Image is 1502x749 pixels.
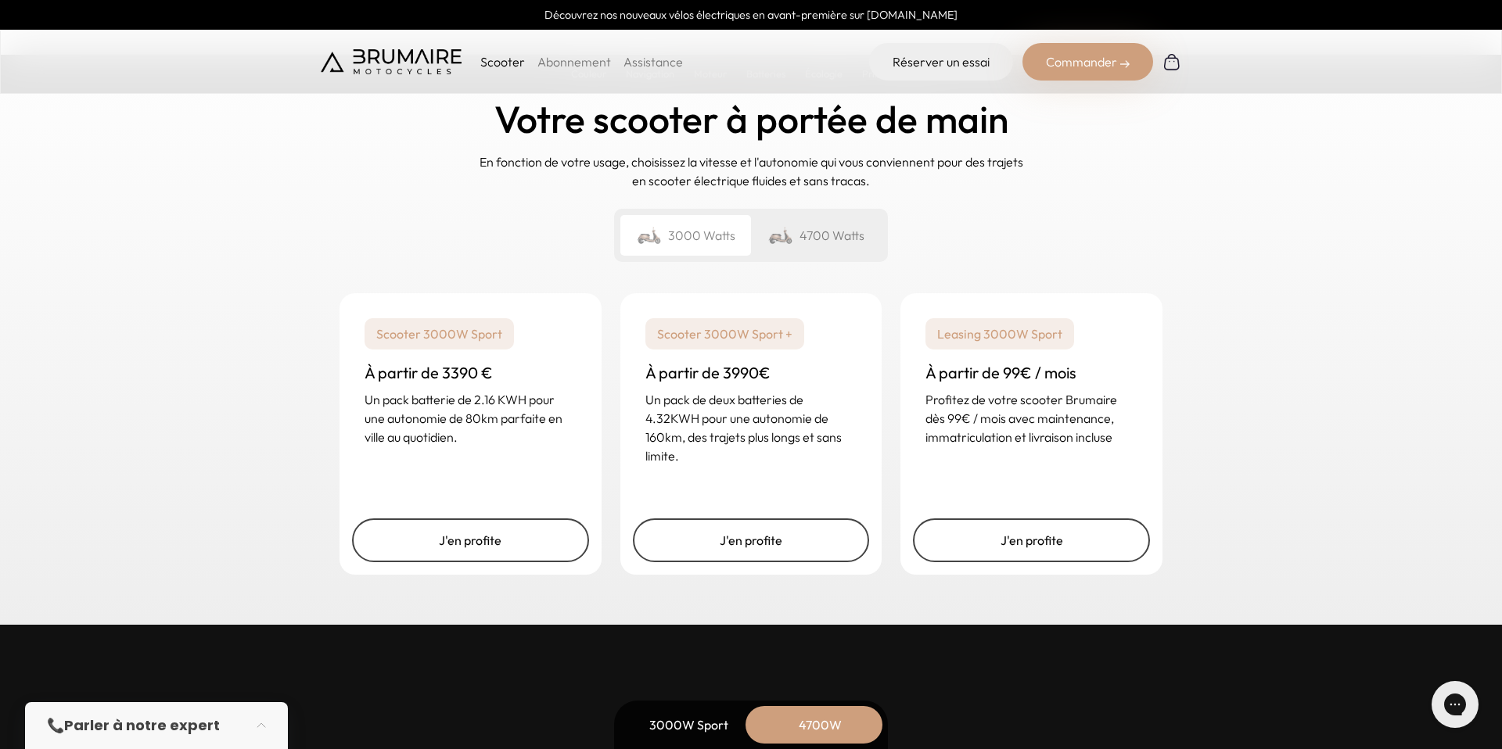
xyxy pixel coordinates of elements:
[494,99,1008,140] h2: Votre scooter à portée de main
[477,152,1025,190] p: En fonction de votre usage, choisissez la vitesse et l'autonomie qui vous conviennent pour des tr...
[480,52,525,71] p: Scooter
[623,54,683,70] a: Assistance
[365,390,577,446] p: Un pack batterie de 2.16 KWH pour une autonomie de 80km parfaite en ville au quotidien.
[757,706,882,744] div: 4700W
[321,49,462,74] img: Brumaire Motocycles
[1022,43,1153,81] div: Commander
[925,390,1137,446] p: Profitez de votre scooter Brumaire dès 99€ / mois avec maintenance, immatriculation et livraison ...
[633,518,870,562] a: J'en profite
[645,318,804,349] p: Scooter 3000W Sport +
[751,215,882,256] div: 4700 Watts
[645,362,857,384] h3: À partir de 3990€
[913,518,1150,562] a: J'en profite
[925,362,1137,384] h3: À partir de 99€ / mois
[925,318,1074,349] p: Leasing 3000W Sport
[365,362,577,384] h3: À partir de 3390 €
[626,706,751,744] div: 3000W Sport
[1120,59,1130,69] img: right-arrow-2.png
[620,215,751,256] div: 3000 Watts
[352,518,589,562] a: J'en profite
[645,390,857,465] p: Un pack de deux batteries de 4.32KWH pour une autonomie de 160km, des trajets plus longs et sans ...
[365,318,514,349] p: Scooter 3000W Sport
[537,54,611,70] a: Abonnement
[1162,52,1181,71] img: Panier
[869,43,1013,81] a: Réserver un essai
[1424,676,1486,733] iframe: Gorgias live chat messenger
